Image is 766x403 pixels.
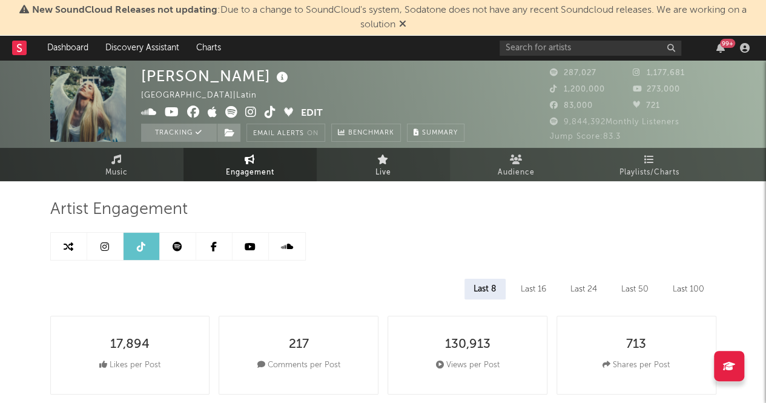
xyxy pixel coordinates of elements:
span: 83,000 [550,102,593,110]
button: Tracking [141,124,217,142]
a: Dashboard [39,36,97,60]
div: 130,913 [444,338,490,352]
input: Search for artists [500,41,681,56]
a: Playlists/Charts [583,148,716,181]
a: Music [50,148,183,181]
div: 217 [289,338,309,352]
span: Playlists/Charts [619,165,679,180]
div: [PERSON_NAME] [141,66,291,86]
em: On [307,130,319,137]
span: 1,177,681 [633,69,685,77]
div: 99 + [720,39,735,48]
div: Last 50 [612,279,658,299]
div: Shares per Post [603,358,670,373]
button: 99+ [716,43,725,53]
span: 1,200,000 [550,85,605,93]
span: Summary [422,130,458,136]
span: 9,844,392 Monthly Listeners [550,118,679,126]
div: 713 [626,338,646,352]
a: Audience [450,148,583,181]
span: Benchmark [348,126,394,141]
button: Email AlertsOn [246,124,325,142]
span: 287,027 [550,69,596,77]
span: Artist Engagement [50,202,188,217]
span: New SoundCloud Releases not updating [32,5,217,15]
div: Last 100 [664,279,713,299]
span: Audience [498,165,535,180]
a: Charts [188,36,229,60]
span: Jump Score: 83.3 [550,133,621,141]
div: [GEOGRAPHIC_DATA] | Latin [141,88,271,103]
a: Discovery Assistant [97,36,188,60]
div: 17,894 [110,338,150,352]
span: Live [375,165,391,180]
span: : Due to a change to SoundCloud's system, Sodatone does not have any recent Soundcloud releases. ... [32,5,747,30]
span: Engagement [226,165,274,180]
a: Benchmark [331,124,401,142]
button: Edit [301,106,323,121]
div: Views per Post [435,358,499,373]
div: Last 24 [561,279,606,299]
span: Dismiss [399,20,406,30]
a: Live [317,148,450,181]
button: Summary [407,124,464,142]
div: Last 16 [512,279,555,299]
span: 721 [633,102,660,110]
span: 273,000 [633,85,680,93]
a: Engagement [183,148,317,181]
div: Last 8 [464,279,506,299]
div: Comments per Post [257,358,340,373]
div: Likes per Post [99,358,160,373]
span: Music [105,165,128,180]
